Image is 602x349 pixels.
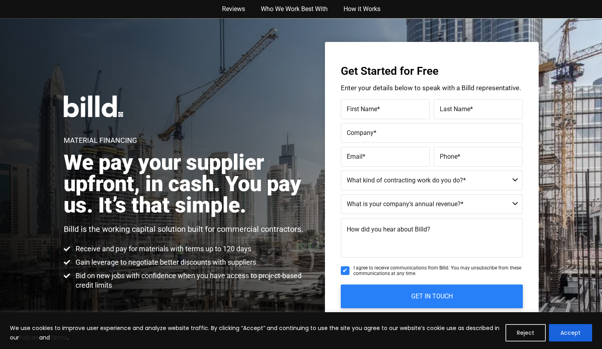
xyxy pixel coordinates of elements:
p: Billd is the working capital solution built for commercial contractors. [64,224,303,234]
h2: We pay your supplier upfront, in cash. You pay us. It’s that simple. [64,152,310,216]
input: I agree to receive communications from Billd. You may unsubscribe from these communications at an... [341,266,349,275]
input: GET IN TOUCH [341,285,523,308]
span: Bid on new jobs with confidence when you have access to project-based credit limits [74,271,310,290]
button: Accept [549,324,592,341]
a: Policies [19,334,39,341]
span: Company [347,129,374,137]
span: First Name [347,105,377,113]
h3: Get Started for Free [341,66,523,77]
a: Terms [50,334,68,341]
h1: Material Financing [64,137,137,144]
span: Receive and pay for materials with terms up to 120 days [74,244,251,254]
span: Email [347,153,363,160]
span: Phone [440,153,458,160]
button: Reject [505,324,546,341]
p: Enter your details below to speak with a Billd representative. [341,85,523,91]
span: Gain leverage to negotiate better discounts with suppliers [74,258,256,267]
span: Last Name [440,105,470,113]
p: We use cookies to improve user experience and analyze website traffic. By clicking “Accept” and c... [10,323,499,342]
span: I agree to receive communications from Billd. You may unsubscribe from these communications at an... [353,265,523,277]
span: How did you hear about Billd? [347,226,430,233]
